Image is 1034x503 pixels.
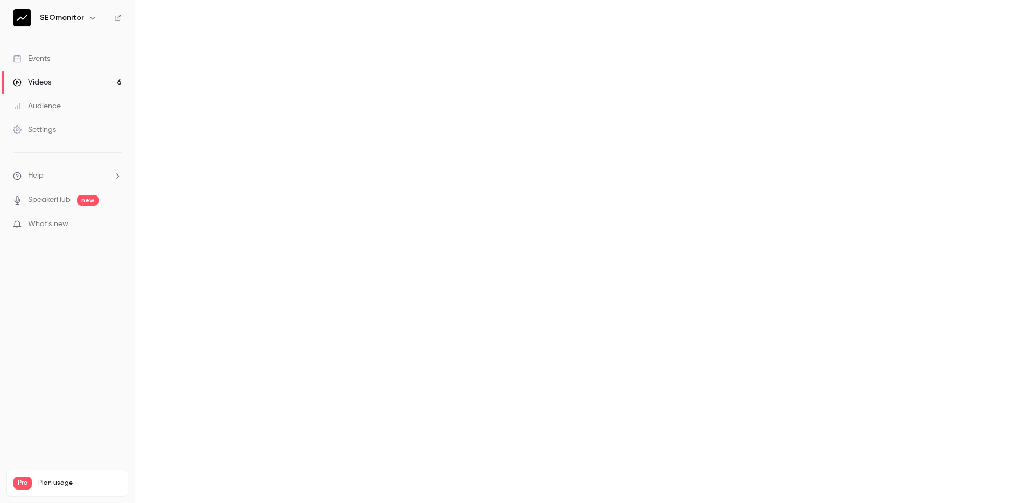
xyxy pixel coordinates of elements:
div: Settings [13,124,56,135]
div: Events [13,53,50,64]
div: Audience [13,101,61,111]
img: SEOmonitor [13,9,31,26]
span: Pro [13,477,32,490]
h6: SEOmonitor [40,12,84,23]
iframe: Noticeable Trigger [109,220,122,229]
span: Plan usage [38,479,121,487]
li: help-dropdown-opener [13,170,122,181]
div: Videos [13,77,51,88]
span: What's new [28,219,68,230]
span: new [77,195,99,206]
a: SpeakerHub [28,194,71,206]
span: Help [28,170,44,181]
